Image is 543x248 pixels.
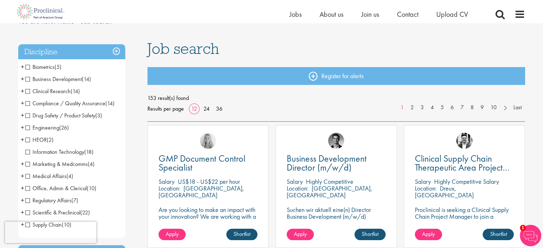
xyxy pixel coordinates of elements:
[294,230,307,238] span: Apply
[147,67,525,85] a: Register for alerts
[147,39,219,58] span: Job search
[520,225,526,231] span: 1
[287,152,367,173] span: Business Development Director (m/w/d)
[437,103,447,112] a: 5
[415,184,437,192] span: Location:
[467,103,477,112] a: 8
[178,177,240,186] p: US$18 - US$22 per hour
[213,105,225,112] a: 36
[159,184,244,199] p: [GEOGRAPHIC_DATA], [GEOGRAPHIC_DATA]
[159,177,175,186] span: Salary
[95,112,102,119] span: (3)
[21,86,24,96] span: +
[25,87,80,95] span: Clinical Research
[25,87,71,95] span: Clinical Research
[415,229,442,240] a: Apply
[417,103,427,112] a: 3
[328,133,344,149] a: Max Slevogt
[71,87,80,95] span: (14)
[189,105,200,112] a: 12
[25,124,59,131] span: Engineering
[25,197,78,204] span: Regulatory Affairs
[520,225,541,246] img: Chatbot
[21,207,24,218] span: +
[427,103,437,112] a: 4
[25,112,95,119] span: Drug Safety / Product Safety
[457,103,467,112] a: 7
[82,75,91,83] span: (14)
[25,75,82,83] span: Business Development
[25,184,96,192] span: Office, Admin & Clerical
[21,122,24,133] span: +
[147,103,184,114] span: Results per page
[201,105,212,112] a: 24
[62,221,71,228] span: (10)
[415,206,514,240] p: Proclinical is seeking a Clinical Supply Chain Project Manager to join a dynamic team dedicated t...
[200,133,216,149] img: Shannon Briggs
[66,172,73,180] span: (4)
[21,98,24,108] span: +
[361,10,379,19] span: Join us
[447,103,457,112] a: 6
[415,184,474,199] p: Dreux, [GEOGRAPHIC_DATA]
[287,184,308,192] span: Location:
[434,177,499,186] p: Highly Competitive Salary
[21,74,24,84] span: +
[25,172,66,180] span: Medical Affairs
[21,158,24,169] span: +
[21,134,24,145] span: +
[25,221,71,228] span: Supply Chain
[25,100,115,107] span: Compliance / Quality Assurance
[21,110,24,121] span: +
[25,172,73,180] span: Medical Affairs
[306,177,353,186] p: Highly Competitive
[25,197,71,204] span: Regulatory Affairs
[55,63,61,71] span: (5)
[415,177,431,186] span: Salary
[287,177,303,186] span: Salary
[25,148,84,156] span: Information Technology
[5,222,96,243] iframe: reCAPTCHA
[456,133,472,149] img: Edward Little
[87,184,96,192] span: (10)
[21,219,24,230] span: +
[477,103,487,112] a: 9
[159,206,257,240] p: Are you looking to make an impact with your innovation? We are working with a well-established ph...
[25,63,55,71] span: Biometrics
[84,148,94,156] span: (18)
[407,103,417,112] a: 2
[510,103,525,112] a: Last
[147,93,525,103] span: 153 result(s) found
[166,230,179,238] span: Apply
[25,209,90,216] span: Scientific & Preclinical
[159,184,180,192] span: Location:
[21,183,24,193] span: +
[25,160,95,168] span: Marketing & Medcomms
[25,136,47,143] span: HEOR
[287,229,314,240] a: Apply
[320,10,343,19] a: About us
[21,61,24,72] span: +
[436,10,468,19] a: Upload CV
[487,103,500,112] a: 10
[25,148,94,156] span: Information Technology
[290,10,302,19] a: Jobs
[25,209,80,216] span: Scientific & Preclinical
[287,154,386,172] a: Business Development Director (m/w/d)
[25,63,61,71] span: Biometrics
[397,10,418,19] a: Contact
[25,184,87,192] span: Office, Admin & Clerical
[25,124,69,131] span: Engineering
[25,136,54,143] span: HEOR
[88,160,95,168] span: (4)
[415,152,509,182] span: Clinical Supply Chain Therapeutic Area Project Manager
[18,44,125,60] div: Discipline
[25,75,91,83] span: Business Development
[25,221,62,228] span: Supply Chain
[25,112,102,119] span: Drug Safety / Product Safety
[287,184,372,199] p: [GEOGRAPHIC_DATA], [GEOGRAPHIC_DATA]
